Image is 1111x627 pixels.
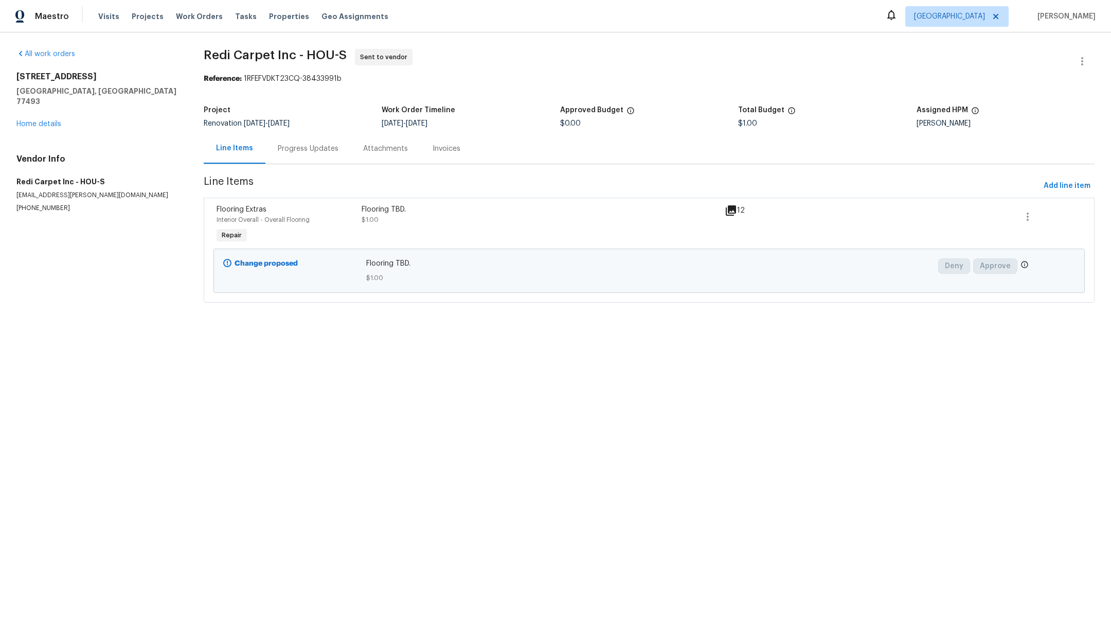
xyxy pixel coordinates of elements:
[360,52,411,62] span: Sent to vendor
[917,120,1095,127] div: [PERSON_NAME]
[16,120,61,128] a: Home details
[382,107,455,114] h5: Work Order Timeline
[132,11,164,22] span: Projects
[16,177,179,187] h5: Redi Carpet Inc - HOU-S
[406,120,427,127] span: [DATE]
[1020,260,1029,271] span: Only a market manager or an area construction manager can approve
[560,120,581,127] span: $0.00
[204,74,1095,84] div: 1RFEFVDKT23CQ-38433991b
[362,217,379,223] span: $1.00
[738,120,757,127] span: $1.00
[16,154,179,164] h4: Vendor Info
[16,72,179,82] h2: [STREET_ADDRESS]
[321,11,388,22] span: Geo Assignments
[176,11,223,22] span: Work Orders
[217,217,310,223] span: Interior Overall - Overall Flooring
[433,144,460,154] div: Invoices
[16,204,179,213] p: [PHONE_NUMBER]
[1040,177,1095,196] button: Add line item
[235,13,257,20] span: Tasks
[204,49,347,61] span: Redi Carpet Inc - HOU-S
[914,11,985,22] span: [GEOGRAPHIC_DATA]
[382,120,403,127] span: [DATE]
[366,258,932,269] span: Flooring TBD.
[269,11,309,22] span: Properties
[366,273,932,283] span: $1.00
[204,177,1040,196] span: Line Items
[35,11,69,22] span: Maestro
[363,144,408,154] div: Attachments
[235,260,298,267] b: Change proposed
[217,206,266,213] span: Flooring Extras
[1044,180,1090,193] span: Add line item
[244,120,290,127] span: -
[204,120,290,127] span: Renovation
[626,107,635,120] span: The total cost of line items that have been approved by both Opendoor and the Trade Partner. This...
[917,107,968,114] h5: Assigned HPM
[16,191,179,200] p: [EMAIL_ADDRESS][PERSON_NAME][DOMAIN_NAME]
[16,50,75,58] a: All work orders
[738,107,784,114] h5: Total Budget
[244,120,265,127] span: [DATE]
[204,107,230,114] h5: Project
[938,258,970,274] button: Deny
[1033,11,1096,22] span: [PERSON_NAME]
[98,11,119,22] span: Visits
[787,107,796,120] span: The total cost of line items that have been proposed by Opendoor. This sum includes line items th...
[216,143,253,153] div: Line Items
[278,144,338,154] div: Progress Updates
[971,107,979,120] span: The hpm assigned to this work order.
[973,258,1017,274] button: Approve
[362,204,719,215] div: Flooring TBD.
[16,86,179,107] h5: [GEOGRAPHIC_DATA], [GEOGRAPHIC_DATA] 77493
[725,204,791,217] div: 12
[204,75,242,82] b: Reference:
[382,120,427,127] span: -
[268,120,290,127] span: [DATE]
[560,107,623,114] h5: Approved Budget
[218,230,246,240] span: Repair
